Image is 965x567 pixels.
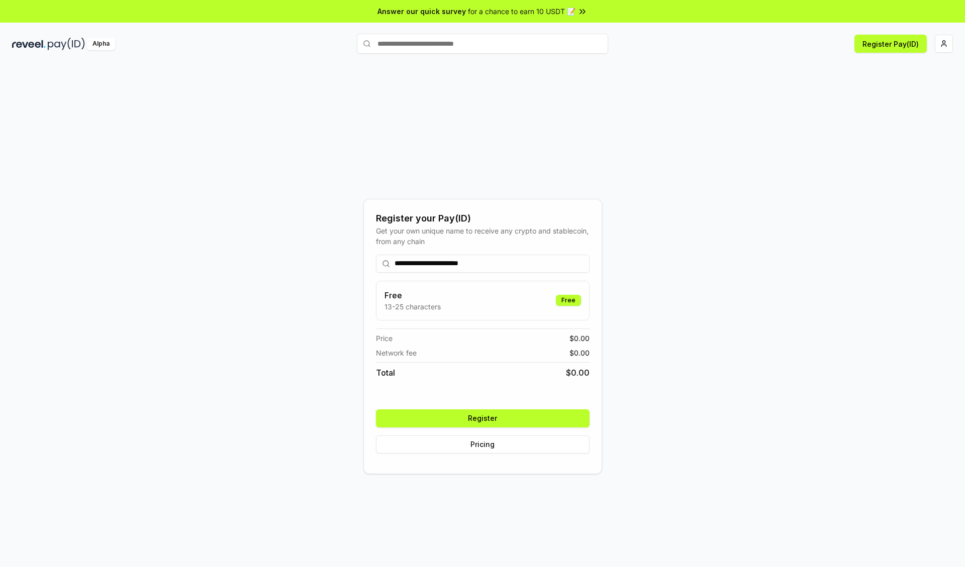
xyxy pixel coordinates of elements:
[376,435,590,453] button: Pricing
[566,367,590,379] span: $ 0.00
[384,301,441,312] p: 13-25 characters
[376,211,590,225] div: Register your Pay(ID)
[556,295,581,306] div: Free
[377,6,466,17] span: Answer our quick survey
[87,38,115,50] div: Alpha
[376,225,590,247] div: Get your own unique name to receive any crypto and stablecoin, from any chain
[376,348,417,358] span: Network fee
[854,35,927,53] button: Register Pay(ID)
[376,367,395,379] span: Total
[468,6,575,17] span: for a chance to earn 10 USDT 📝
[12,38,46,50] img: reveel_dark
[376,333,393,344] span: Price
[569,348,590,358] span: $ 0.00
[384,289,441,301] h3: Free
[376,409,590,427] button: Register
[48,38,85,50] img: pay_id
[569,333,590,344] span: $ 0.00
